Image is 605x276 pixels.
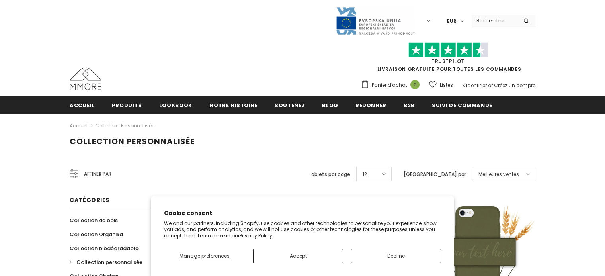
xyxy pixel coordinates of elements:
[70,241,139,255] a: Collection biodégradable
[431,58,464,65] a: TrustPilot
[164,220,441,239] p: We and our partners, including Shopify, use cookies and other technologies to personalize your ex...
[240,232,272,239] a: Privacy Policy
[209,102,258,109] span: Notre histoire
[70,231,123,238] span: Collection Organika
[95,122,154,129] a: Collection personnalisée
[275,96,305,114] a: soutenez
[336,6,415,35] img: Javni Razpis
[159,102,192,109] span: Lookbook
[112,96,142,114] a: Produits
[404,96,415,114] a: B2B
[355,96,386,114] a: Redonner
[70,255,142,269] a: Collection personnalisée
[164,209,441,217] h2: Cookie consent
[84,170,111,178] span: Affiner par
[70,245,139,252] span: Collection biodégradable
[355,102,386,109] span: Redonner
[472,15,517,26] input: Search Site
[70,121,88,131] a: Accueil
[159,96,192,114] a: Lookbook
[494,82,535,89] a: Créez un compte
[70,217,118,224] span: Collection de bois
[311,170,350,178] label: objets par page
[70,227,123,241] a: Collection Organika
[404,102,415,109] span: B2B
[112,102,142,109] span: Produits
[70,102,95,109] span: Accueil
[275,102,305,109] span: soutenez
[429,78,453,92] a: Listes
[410,80,420,89] span: 0
[432,102,492,109] span: Suivi de commande
[209,96,258,114] a: Notre histoire
[76,258,142,266] span: Collection personnalisée
[336,17,415,24] a: Javni Razpis
[432,96,492,114] a: Suivi de commande
[361,46,535,72] span: LIVRAISON GRATUITE POUR TOUTES LES COMMANDES
[372,81,407,89] span: Panier d'achat
[447,17,457,25] span: EUR
[70,213,118,227] a: Collection de bois
[70,196,109,204] span: Catégories
[440,81,453,89] span: Listes
[462,82,487,89] a: S'identifier
[408,42,488,58] img: Faites confiance aux étoiles pilotes
[180,253,230,259] span: Manage preferences
[70,96,95,114] a: Accueil
[361,79,423,91] a: Panier d'achat 0
[253,249,343,263] button: Accept
[322,96,338,114] a: Blog
[164,249,245,263] button: Manage preferences
[70,68,101,90] img: Cas MMORE
[404,170,466,178] label: [GEOGRAPHIC_DATA] par
[478,170,519,178] span: Meilleures ventes
[488,82,493,89] span: or
[363,170,367,178] span: 12
[70,136,195,147] span: Collection personnalisée
[322,102,338,109] span: Blog
[351,249,441,263] button: Decline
